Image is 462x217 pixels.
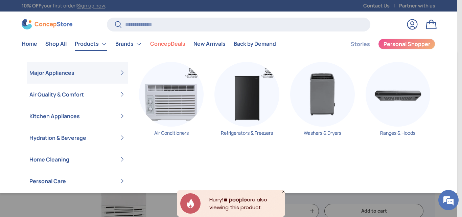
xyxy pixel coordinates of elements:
[35,38,114,47] div: Chat with us now
[193,37,226,50] a: New Arrivals
[22,19,72,29] img: ConcepStore
[334,37,435,51] nav: Secondary
[3,145,129,169] textarea: Type your message and hit 'Enter'
[351,38,370,51] a: Stories
[150,37,185,50] a: ConcepDeals
[378,39,435,49] a: Personal Shopper
[22,37,37,50] a: Home
[22,37,276,51] nav: Primary
[71,37,111,51] summary: Products
[384,41,430,47] span: Personal Shopper
[282,190,285,193] div: Close
[45,37,67,50] a: Shop All
[234,37,276,50] a: Back by Demand
[111,3,127,20] div: Minimize live chat window
[111,37,146,51] summary: Brands
[39,65,93,134] span: We're online!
